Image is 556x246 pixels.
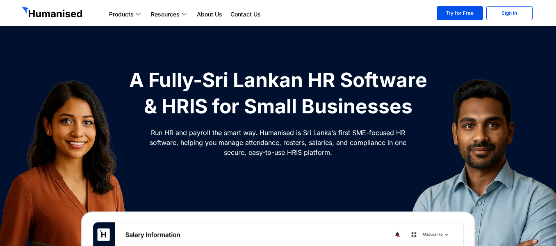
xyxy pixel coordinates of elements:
[105,9,147,19] a: Products
[147,9,193,19] a: Resources
[22,7,84,20] img: GetHumanised Logo
[193,9,226,19] a: About Us
[124,67,432,120] h1: A Fully-Sri Lankan HR Software & HRIS for Small Businesses
[149,128,407,157] p: Run HR and payroll the smart way. Humanised is Sri Lanka’s first SME-focused HR software, helping...
[486,6,533,20] a: Sign In
[437,6,483,20] a: Try for Free
[226,9,265,19] a: Contact Us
